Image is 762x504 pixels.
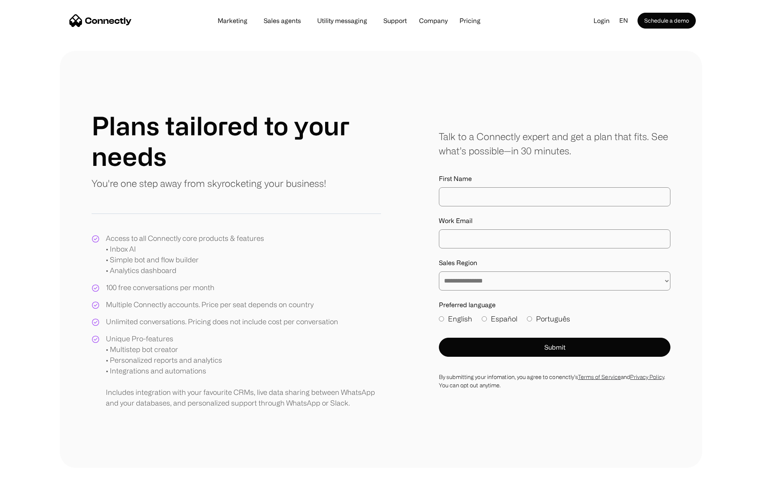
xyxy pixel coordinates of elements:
[311,17,373,24] a: Utility messaging
[439,300,670,310] label: Preferred language
[638,13,696,29] a: Schedule a demo
[616,15,638,27] div: en
[578,374,621,380] a: Terms of Service
[257,17,307,24] a: Sales agents
[439,338,670,357] button: Submit
[106,333,381,408] div: Unique Pro-features • Multistep bot creator • Personalized reports and analytics • Integrations a...
[69,15,132,27] a: home
[527,316,532,321] input: Português
[16,490,48,501] ul: Language list
[106,282,214,293] div: 100 free conversations per month
[482,316,487,321] input: Español
[439,314,472,324] label: English
[439,258,670,267] label: Sales Region
[419,15,448,26] div: Company
[106,233,264,276] div: Access to all Connectly core products & features • Inbox AI • Simple bot and flow builder • Analy...
[92,176,326,190] p: You're one step away from skyrocketing your business!
[439,129,670,158] div: Talk to a Connectly expert and get a plan that fits. See what’s possible—in 30 minutes.
[106,316,338,327] div: Unlimited conversations. Pricing does not include cost per conversation
[211,17,254,24] a: Marketing
[439,174,670,183] label: First Name
[527,314,570,324] label: Português
[106,299,314,310] div: Multiple Connectly accounts. Price per seat depends on country
[8,489,48,501] aside: Language selected: English
[377,17,413,24] a: Support
[482,314,517,324] label: Español
[453,17,487,24] a: Pricing
[439,316,444,321] input: English
[92,110,381,171] h1: Plans tailored to your needs
[630,374,664,380] a: Privacy Policy
[587,15,616,27] a: Login
[439,373,670,389] div: By submitting your infomation, you agree to conenctly’s and . You can opt out anytime.
[439,216,670,225] label: Work Email
[417,15,450,26] div: Company
[619,15,628,27] div: en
